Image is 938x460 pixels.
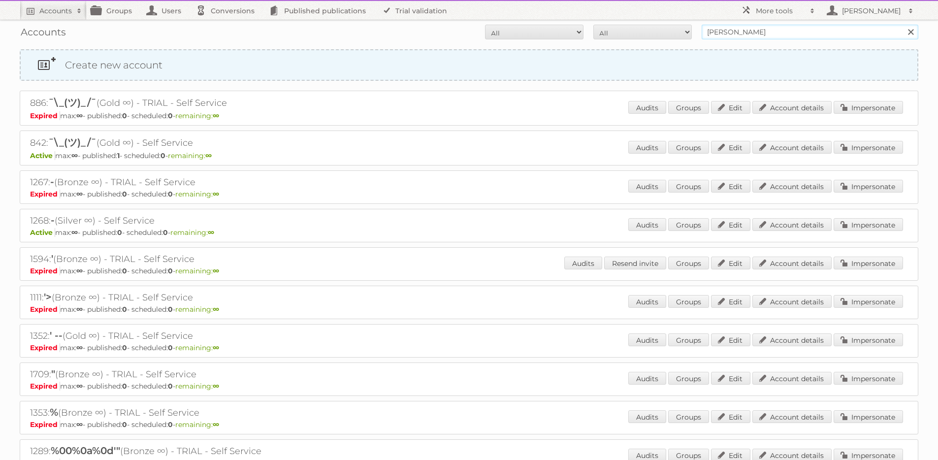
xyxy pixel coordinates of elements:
span: Expired [30,305,60,314]
a: Impersonate [834,141,903,154]
strong: 0 [122,305,127,314]
span: ' [51,253,53,264]
a: Account details [752,101,832,114]
span: remaining: [170,228,214,237]
a: Edit [711,372,750,385]
span: Expired [30,343,60,352]
span: '> [44,291,52,303]
p: max: - published: - scheduled: - [30,343,908,352]
strong: 0 [168,420,173,429]
a: Resend invite [604,257,666,269]
span: Expired [30,111,60,120]
h2: Accounts [39,6,72,16]
a: Audits [564,257,602,269]
p: max: - published: - scheduled: - [30,382,908,391]
span: %00%0a%0d'" [51,445,120,457]
a: Account details [752,410,832,423]
a: More tools [736,1,820,20]
span: remaining: [175,420,219,429]
span: ' -- [50,329,63,341]
a: Edit [711,218,750,231]
span: - [50,176,54,188]
a: Groups [668,180,709,193]
span: remaining: [175,190,219,198]
strong: 0 [168,111,173,120]
a: Audits [628,333,666,346]
strong: 0 [161,151,165,160]
strong: ∞ [205,151,212,160]
p: max: - published: - scheduled: - [30,151,908,160]
a: Edit [711,257,750,269]
h2: 1594: (Bronze ∞) - TRIAL - Self Service [30,253,375,265]
span: remaining: [175,266,219,275]
span: % [50,406,58,418]
a: Edit [711,410,750,423]
a: Edit [711,333,750,346]
a: Account details [752,372,832,385]
strong: 0 [122,420,127,429]
h2: [PERSON_NAME] [840,6,904,16]
strong: ∞ [213,305,219,314]
a: Account details [752,257,832,269]
span: Expired [30,420,60,429]
strong: 0 [168,343,173,352]
strong: 0 [122,266,127,275]
h2: 886: (Gold ∞) - TRIAL - Self Service [30,96,375,110]
span: ¯\_(ツ)_/¯ [48,97,97,108]
span: remaining: [175,305,219,314]
a: Impersonate [834,218,903,231]
span: remaining: [175,111,219,120]
strong: ∞ [208,228,214,237]
strong: 0 [168,305,173,314]
a: Edit [711,295,750,308]
a: Account details [752,218,832,231]
a: Account details [752,295,832,308]
strong: ∞ [71,228,78,237]
a: Groups [668,372,709,385]
strong: 0 [168,382,173,391]
a: Audits [628,372,666,385]
h2: 1352: (Gold ∞) - TRIAL - Self Service [30,329,375,342]
a: Edit [711,180,750,193]
a: Groups [668,295,709,308]
span: remaining: [175,343,219,352]
h2: 842: (Gold ∞) - Self Service [30,136,375,150]
h2: 1353: (Bronze ∞) - TRIAL - Self Service [30,406,375,419]
a: Impersonate [834,372,903,385]
p: max: - published: - scheduled: - [30,305,908,314]
strong: ∞ [213,382,219,391]
a: Groups [668,141,709,154]
a: Groups [668,257,709,269]
a: Audits [628,101,666,114]
a: Groups [87,1,142,20]
a: Users [142,1,191,20]
a: [PERSON_NAME] [820,1,918,20]
h2: 1111: (Bronze ∞) - TRIAL - Self Service [30,291,375,304]
a: Groups [668,410,709,423]
a: Groups [668,101,709,114]
h2: 1709: (Bronze ∞) - TRIAL - Self Service [30,368,375,381]
a: Audits [628,410,666,423]
span: Expired [30,382,60,391]
a: Impersonate [834,180,903,193]
span: remaining: [175,382,219,391]
strong: ∞ [213,266,219,275]
strong: 0 [163,228,168,237]
strong: ∞ [76,382,83,391]
h2: More tools [756,6,805,16]
a: Accounts [20,1,87,20]
a: Conversions [191,1,264,20]
p: max: - published: - scheduled: - [30,420,908,429]
a: Account details [752,333,832,346]
strong: 0 [168,266,173,275]
a: Published publications [264,1,376,20]
strong: ∞ [76,266,83,275]
h2: 1289: (Bronze ∞) - TRIAL - Self Service [30,445,375,458]
a: Audits [628,180,666,193]
strong: 0 [122,190,127,198]
p: max: - published: - scheduled: - [30,190,908,198]
a: Groups [668,218,709,231]
strong: ∞ [76,420,83,429]
a: Edit [711,141,750,154]
p: max: - published: - scheduled: - [30,228,908,237]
